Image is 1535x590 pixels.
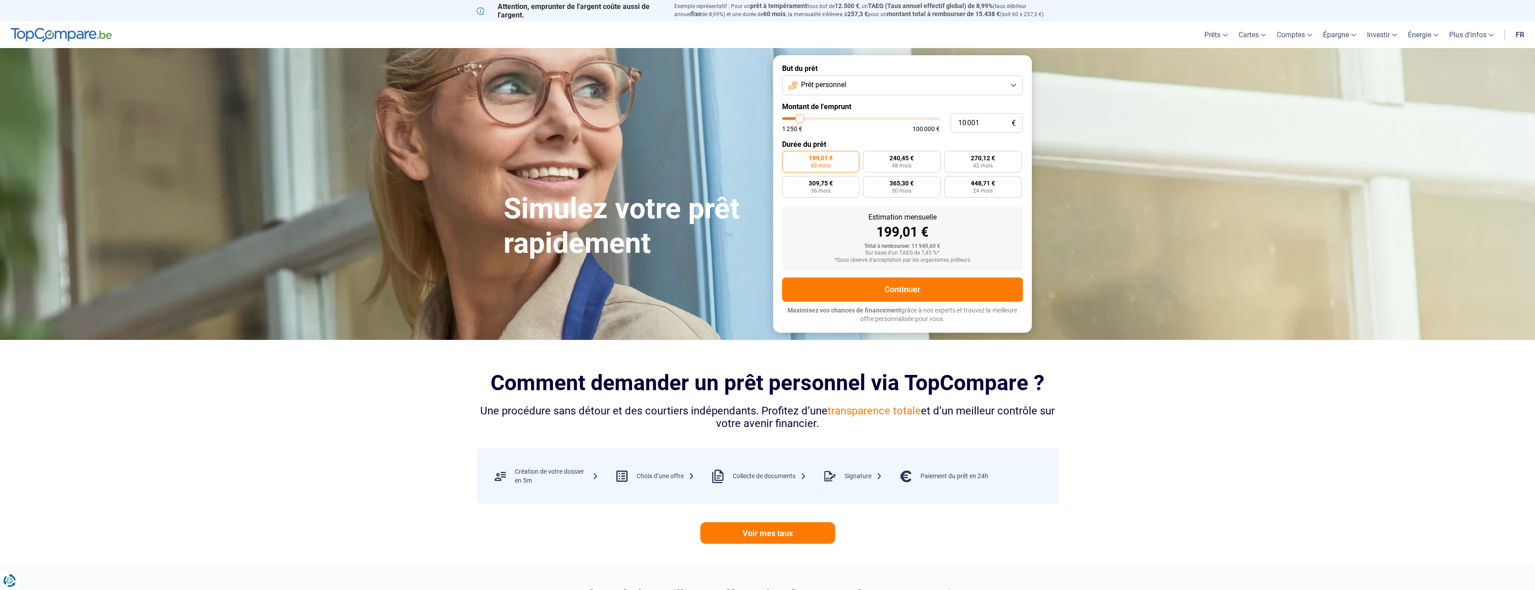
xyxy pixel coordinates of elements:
a: fr [1510,22,1530,48]
span: 270,12 € [971,155,995,161]
a: Investir [1362,22,1402,48]
span: 199,01 € [809,155,833,161]
span: Prêt personnel [801,80,846,90]
div: Choix d’une offre [637,472,695,481]
a: Comptes [1271,22,1318,48]
p: Exemple représentatif : Pour un tous but de , un (taux débiteur annuel de 8,99%) et une durée de ... [674,2,1059,18]
a: Cartes [1233,22,1271,48]
div: Une procédure sans détour et des courtiers indépendants. Profitez d’une et d’un meilleur contrôle... [477,405,1059,431]
div: Paiement du prêt en 24h [920,472,988,481]
a: Prêts [1199,22,1233,48]
span: 1 250 € [782,126,802,132]
h2: Comment demander un prêt personnel via TopCompare ? [477,370,1059,395]
div: Total à rembourser: 11 940,60 € [789,243,1016,250]
label: Montant de l'emprunt [782,102,1023,111]
div: 199,01 € [789,225,1016,239]
label: But du prêt [782,64,1023,73]
h1: Simulez votre prêt rapidement [504,192,762,261]
span: Maximisez vos chances de financement [787,307,901,314]
span: 365,30 € [889,180,914,186]
img: TopCompare [11,28,112,42]
div: Collecte de documents [733,472,806,481]
a: Épargne [1318,22,1362,48]
div: Signature [845,472,882,481]
span: 12.500 € [835,2,859,9]
span: 240,45 € [889,155,914,161]
span: montant total à rembourser de 15.438 € [887,10,1000,18]
label: Durée du prêt [782,140,1023,149]
div: Sur base d'un TAEG de 7,45 %* [789,250,1016,256]
p: grâce à nos experts et trouvez la meilleure offre personnalisée pour vous. [782,306,1023,324]
span: 42 mois [973,163,993,168]
span: 36 mois [811,188,831,194]
span: TAEG (Taux annuel effectif global) de 8,99% [868,2,993,9]
div: Création de votre dossier en 5m [515,467,598,485]
button: Continuer [782,277,1023,302]
div: *Sous réserve d'acceptation par les organismes prêteurs [789,257,1016,264]
span: 448,71 € [971,180,995,186]
span: 60 mois [763,10,786,18]
span: prêt à tempérament [750,2,807,9]
span: 100 000 € [912,126,940,132]
a: Plus d'infos [1444,22,1499,48]
a: Voir mes taux [700,522,835,544]
div: Estimation mensuelle [789,214,1016,221]
button: Prêt personnel [782,75,1023,95]
span: 48 mois [892,163,911,168]
p: Attention, emprunter de l'argent coûte aussi de l'argent. [477,2,664,19]
span: € [1012,119,1016,127]
span: transparence totale [827,405,921,417]
span: 309,75 € [809,180,833,186]
span: fixe [691,10,702,18]
span: 257,3 € [847,10,868,18]
a: Énergie [1402,22,1444,48]
span: 30 mois [892,188,911,194]
span: 60 mois [811,163,831,168]
span: 24 mois [973,188,993,194]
